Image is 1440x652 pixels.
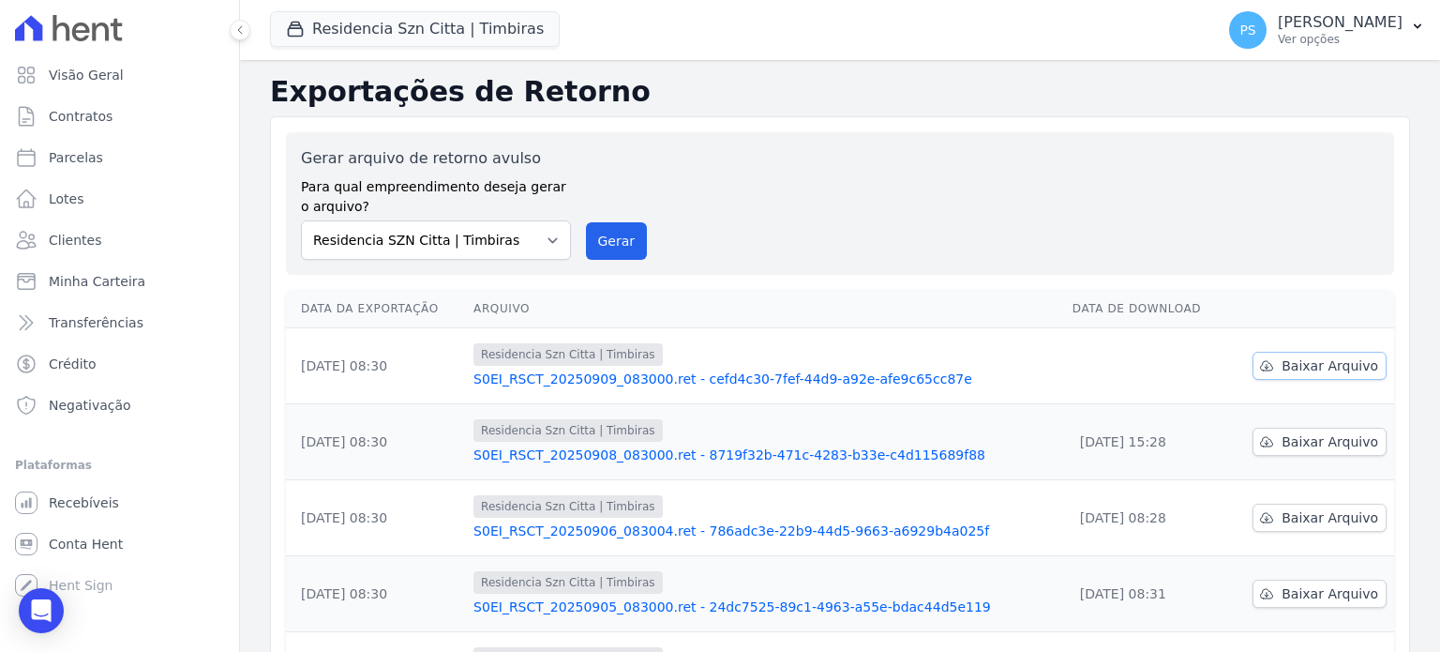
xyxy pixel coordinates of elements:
label: Gerar arquivo de retorno avulso [301,147,571,170]
span: Visão Geral [49,66,124,84]
a: Clientes [7,221,232,259]
span: Transferências [49,313,143,332]
a: Negativação [7,387,232,424]
span: Residencia Szn Citta | Timbiras [473,495,662,518]
a: Transferências [7,304,232,341]
span: Parcelas [49,148,103,167]
td: [DATE] 08:31 [1065,556,1227,632]
span: Contratos [49,107,112,126]
span: Baixar Arquivo [1282,432,1378,451]
button: Gerar [586,222,648,260]
a: Conta Hent [7,525,232,563]
span: Recebíveis [49,493,119,512]
a: Recebíveis [7,484,232,522]
a: Visão Geral [7,56,232,94]
span: PS [1239,23,1255,37]
span: Clientes [49,231,101,250]
span: Conta Hent [49,535,123,553]
a: S0EI_RSCT_20250905_083000.ret - 24dc7525-89c1-4963-a55e-bdac44d5e119 [473,598,1057,616]
td: [DATE] 15:28 [1065,404,1227,480]
th: Arquivo [466,290,1065,328]
a: Crédito [7,345,232,383]
p: [PERSON_NAME] [1278,13,1402,32]
td: [DATE] 08:28 [1065,480,1227,556]
a: Baixar Arquivo [1252,352,1387,380]
span: Residencia Szn Citta | Timbiras [473,571,662,594]
td: [DATE] 08:30 [286,404,466,480]
a: Baixar Arquivo [1252,428,1387,456]
span: Baixar Arquivo [1282,584,1378,603]
a: Baixar Arquivo [1252,504,1387,532]
span: Residencia Szn Citta | Timbiras [473,419,662,442]
a: Parcelas [7,139,232,176]
div: Plataformas [15,454,224,477]
div: Open Intercom Messenger [19,588,64,633]
a: S0EI_RSCT_20250906_083004.ret - 786adc3e-22b9-44d5-9663-a6929b4a025f [473,522,1057,540]
h2: Exportações de Retorno [270,75,1410,109]
label: Para qual empreendimento deseja gerar o arquivo? [301,170,571,217]
p: Ver opções [1278,32,1402,47]
a: Baixar Arquivo [1252,580,1387,608]
a: Lotes [7,180,232,218]
span: Minha Carteira [49,272,145,291]
th: Data de Download [1065,290,1227,328]
span: Baixar Arquivo [1282,356,1378,375]
span: Residencia Szn Citta | Timbiras [473,343,662,366]
th: Data da Exportação [286,290,466,328]
td: [DATE] 08:30 [286,556,466,632]
button: Residencia Szn Citta | Timbiras [270,11,560,47]
a: S0EI_RSCT_20250908_083000.ret - 8719f32b-471c-4283-b33e-c4d115689f88 [473,446,1057,464]
td: [DATE] 08:30 [286,480,466,556]
a: Minha Carteira [7,263,232,300]
button: PS [PERSON_NAME] Ver opções [1214,4,1440,56]
span: Negativação [49,396,131,415]
span: Crédito [49,355,97,373]
span: Baixar Arquivo [1282,508,1378,527]
td: [DATE] 08:30 [286,328,466,404]
a: Contratos [7,98,232,135]
span: Lotes [49,190,84,208]
a: S0EI_RSCT_20250909_083000.ret - cefd4c30-7fef-44d9-a92e-afe9c65cc87e [473,370,1057,388]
